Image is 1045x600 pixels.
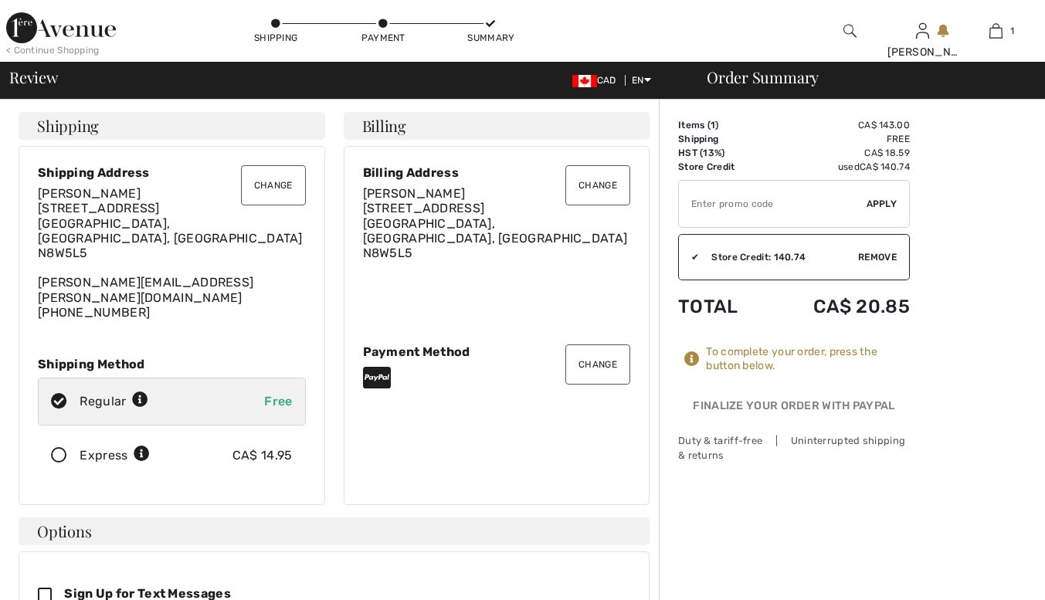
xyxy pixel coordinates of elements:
td: CA$ 143.00 [767,118,910,132]
div: Shipping Method [38,357,306,371]
div: CA$ 14.95 [232,446,293,465]
td: Total [678,280,767,333]
div: To complete your order, press the button below. [706,345,910,373]
td: CA$ 20.85 [767,280,910,333]
span: 1 [711,120,715,131]
td: CA$ 18.59 [767,146,910,160]
div: < Continue Shopping [6,43,100,57]
td: Items ( ) [678,118,767,132]
span: [STREET_ADDRESS] [GEOGRAPHIC_DATA], [GEOGRAPHIC_DATA], [GEOGRAPHIC_DATA] N8W5L5 [363,201,628,260]
span: Shipping [37,118,99,134]
img: My Bag [989,22,1003,40]
div: [PERSON_NAME][EMAIL_ADDRESS][PERSON_NAME][DOMAIN_NAME] [PHONE_NUMBER] [38,186,306,320]
a: 1 [960,22,1032,40]
div: [PERSON_NAME] [887,44,959,60]
td: Shipping [678,132,767,146]
div: Payment Method [363,344,631,359]
div: Order Summary [688,69,1036,85]
div: Shipping Address [38,165,306,180]
span: Free [264,394,292,408]
div: Shipping [253,31,299,45]
h4: Options [19,517,650,545]
div: Regular [80,392,148,411]
a: Sign In [916,23,929,38]
span: Billing [362,118,406,134]
span: Apply [867,197,897,211]
td: HST (13%) [678,146,767,160]
div: Duty & tariff-free | Uninterrupted shipping & returns [678,433,910,463]
span: 1 [1010,24,1014,38]
input: Promo code [679,181,867,227]
td: Store Credit [678,160,767,174]
div: Finalize Your Order with PayPal [678,398,910,421]
span: Review [9,69,58,85]
img: My Info [916,22,929,40]
button: Change [565,344,630,385]
span: CAD [572,75,623,86]
img: Canadian Dollar [572,75,597,87]
span: [PERSON_NAME] [38,186,141,201]
div: Payment [360,31,406,45]
span: EN [632,75,651,86]
span: [STREET_ADDRESS] [GEOGRAPHIC_DATA], [GEOGRAPHIC_DATA], [GEOGRAPHIC_DATA] N8W5L5 [38,201,303,260]
span: CA$ 140.74 [860,161,910,172]
span: Remove [858,250,897,264]
button: Change [565,165,630,205]
td: used [767,160,910,174]
img: search the website [843,22,857,40]
div: Store Credit: 140.74 [699,250,858,264]
img: 1ère Avenue [6,12,116,43]
div: ✔ [679,250,699,264]
span: [PERSON_NAME] [363,186,466,201]
div: Billing Address [363,165,631,180]
td: Free [767,132,910,146]
div: Express [80,446,150,465]
div: Summary [467,31,514,45]
button: Change [241,165,306,205]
